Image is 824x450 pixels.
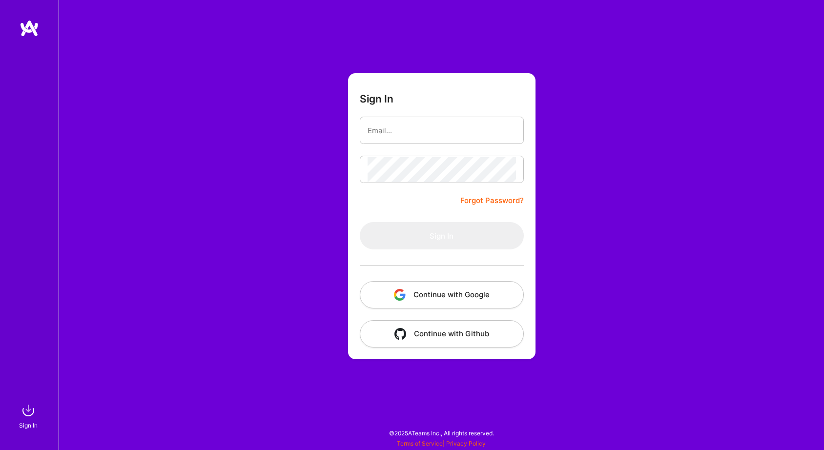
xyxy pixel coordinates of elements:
[394,328,406,340] img: icon
[397,440,486,447] span: |
[59,421,824,445] div: © 2025 ATeams Inc., All rights reserved.
[21,401,38,430] a: sign inSign In
[460,195,524,206] a: Forgot Password?
[368,118,516,143] input: Email...
[446,440,486,447] a: Privacy Policy
[19,401,38,420] img: sign in
[20,20,39,37] img: logo
[397,440,443,447] a: Terms of Service
[360,222,524,249] button: Sign In
[19,420,38,430] div: Sign In
[360,320,524,348] button: Continue with Github
[394,289,406,301] img: icon
[360,281,524,308] button: Continue with Google
[360,93,393,105] h3: Sign In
